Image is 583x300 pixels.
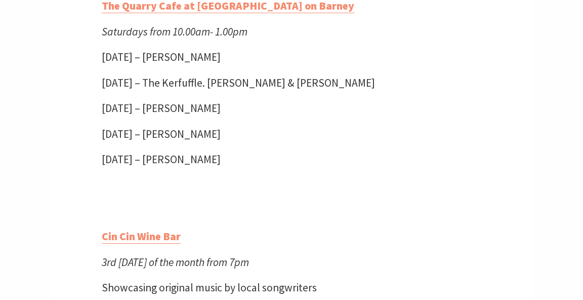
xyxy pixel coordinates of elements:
p: Showcasing original music by local songwriters [102,279,481,297]
p: [DATE] – [PERSON_NAME] [102,126,481,143]
a: Cin Cin Wine Bar [102,230,181,244]
p: [DATE] – The Kerfuffle. [PERSON_NAME] & [PERSON_NAME] [102,74,481,92]
em: Saturdays from 10.00am- 1.00pm [102,25,247,39]
p: [DATE] – [PERSON_NAME] [102,49,481,66]
em: 3rd [DATE] of the month from 7pm [102,255,249,269]
p: [DATE] – [PERSON_NAME] [102,100,481,118]
p: [DATE] – [PERSON_NAME] [102,151,481,169]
